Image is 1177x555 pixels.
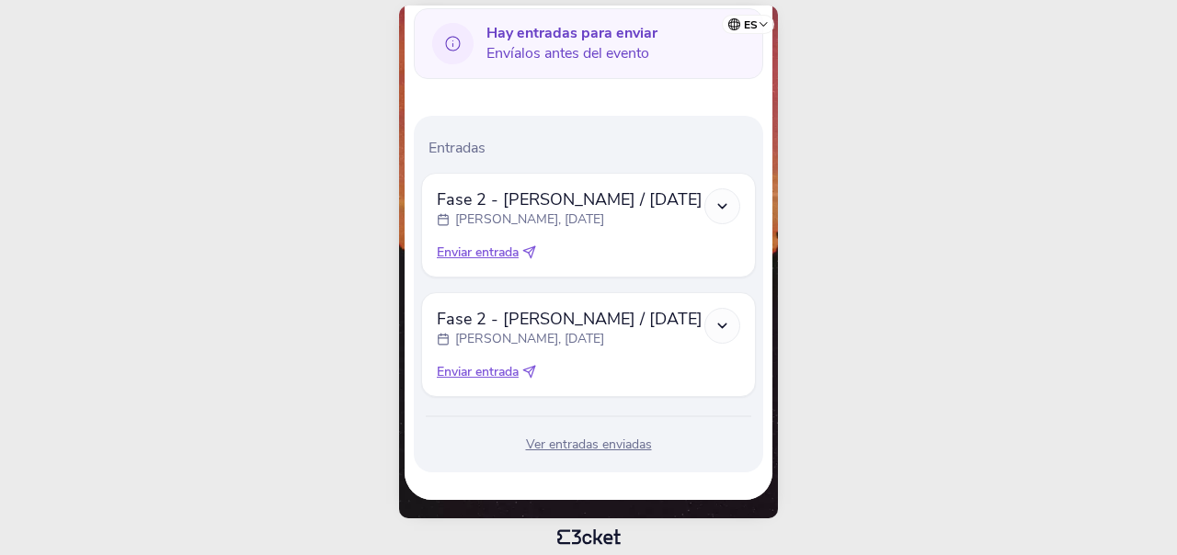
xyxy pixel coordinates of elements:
[437,308,703,330] span: Fase 2 - [PERSON_NAME] / [DATE]
[437,188,703,210] span: Fase 2 - [PERSON_NAME] / [DATE]
[421,436,756,454] div: Ver entradas enviadas
[429,138,756,158] p: Entradas
[486,23,657,63] span: Envíalos antes del evento
[455,210,604,229] p: [PERSON_NAME], [DATE]
[437,244,519,262] span: Enviar entrada
[437,363,519,381] span: Enviar entrada
[486,23,657,43] b: Hay entradas para enviar
[455,330,604,348] p: [PERSON_NAME], [DATE]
